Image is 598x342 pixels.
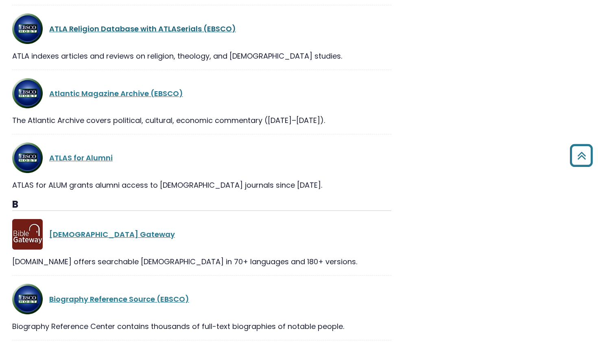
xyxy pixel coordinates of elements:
div: ATLAS for ALUM grants alumni access to [DEMOGRAPHIC_DATA] journals since [DATE]. [12,180,391,191]
div: Biography Reference Center contains thousands of full-text biographies of notable people. [12,321,391,332]
a: Biography Reference Source (EBSCO) [49,294,189,304]
div: [DOMAIN_NAME] offers searchable [DEMOGRAPHIC_DATA] in 70+ languages and 180+ versions. [12,256,391,267]
a: ATLAS for Alumni [49,153,113,163]
img: ATLA Religion Database [12,142,43,173]
a: [DEMOGRAPHIC_DATA] Gateway [49,229,175,239]
h3: B [12,199,391,211]
a: ATLA Religion Database with ATLASerials (EBSCO) [49,24,236,34]
div: ATLA indexes articles and reviews on religion, theology, and [DEMOGRAPHIC_DATA] studies. [12,50,391,61]
a: Atlantic Magazine Archive (EBSCO) [49,88,183,99]
a: Back to Top [567,148,596,163]
div: The Atlantic Archive covers political, cultural, economic commentary ([DATE]–[DATE]). [12,115,391,126]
